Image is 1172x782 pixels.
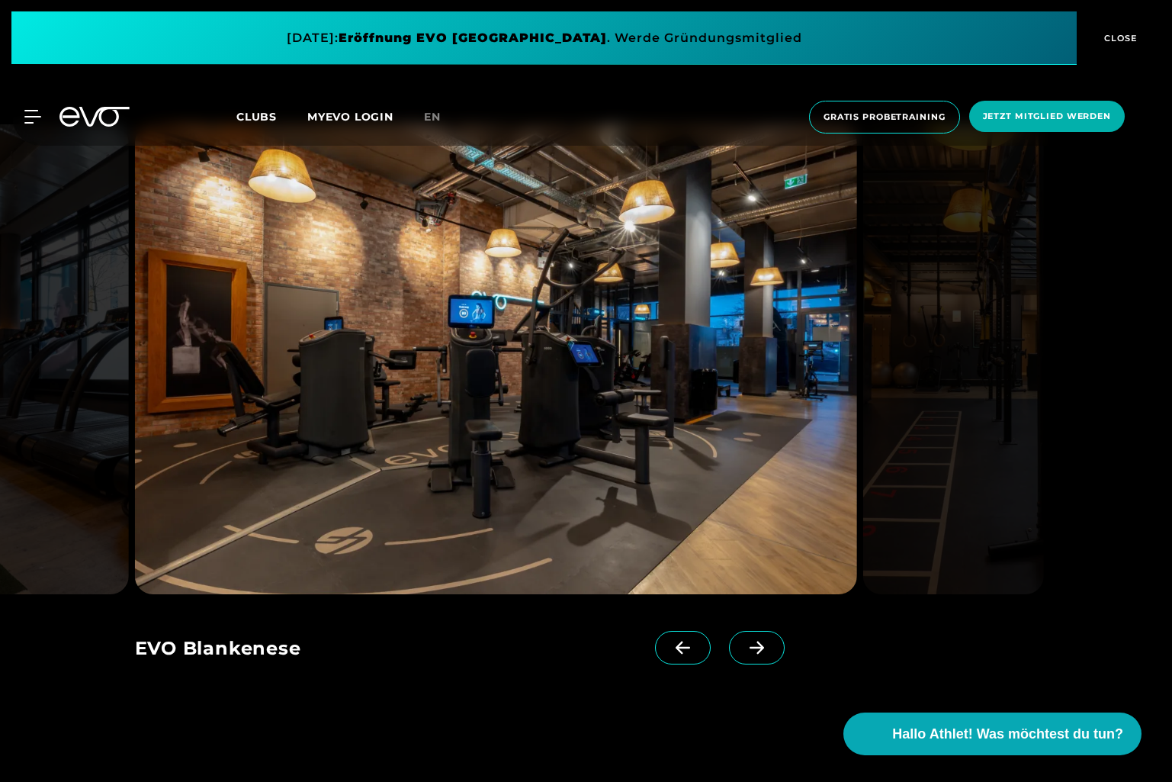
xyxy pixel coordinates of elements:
span: Jetzt Mitglied werden [983,110,1111,123]
span: Clubs [236,110,277,124]
img: evofitness [863,124,1044,594]
span: en [424,110,441,124]
button: Hallo Athlet! Was möchtest du tun? [843,713,1141,755]
button: CLOSE [1077,11,1161,65]
span: Hallo Athlet! Was möchtest du tun? [892,724,1123,745]
span: Gratis Probetraining [824,111,946,124]
a: Clubs [236,109,307,124]
img: evofitness [134,124,856,594]
a: Gratis Probetraining [804,101,965,134]
a: MYEVO LOGIN [307,110,393,124]
span: CLOSE [1100,31,1138,45]
a: Jetzt Mitglied werden [965,101,1129,134]
a: en [424,108,459,126]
